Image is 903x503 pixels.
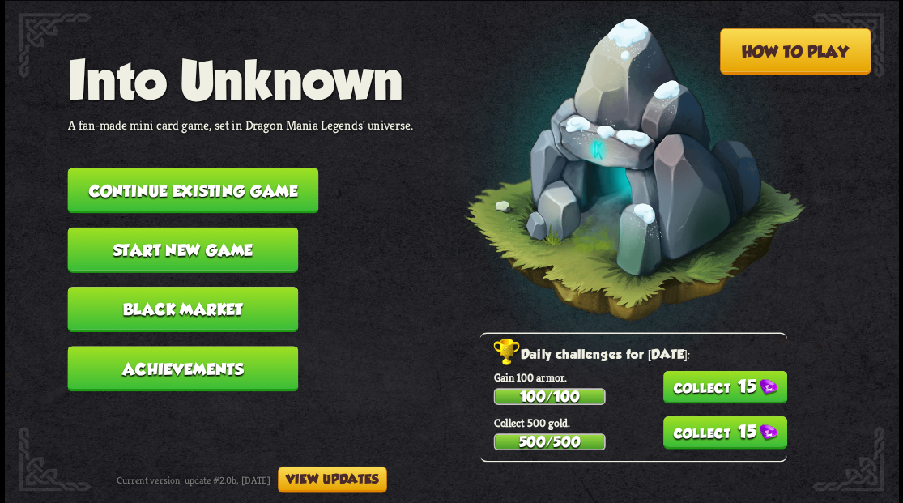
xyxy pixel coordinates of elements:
[493,369,786,384] p: Gain 100 armor.
[67,168,318,213] button: Continue existing game
[719,28,871,75] button: How to play
[493,415,786,429] p: Collect 500 gold.
[117,466,387,492] div: Current version: update #2.0b, [DATE]
[495,389,604,403] div: 100/100
[662,371,786,404] button: 15
[67,49,413,109] h1: Into Unknown
[67,287,298,332] button: Black Market
[493,343,786,366] h2: Daily challenges for [DATE]:
[662,416,786,450] button: 15
[67,117,413,133] p: A fan-made mini card game, set in Dragon Mania Legends' universe.
[67,227,298,272] button: Start new game
[67,346,298,391] button: Achievements
[278,466,387,492] button: View updates
[495,434,604,448] div: 500/500
[493,338,520,366] img: Golden_Trophy_Icon.png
